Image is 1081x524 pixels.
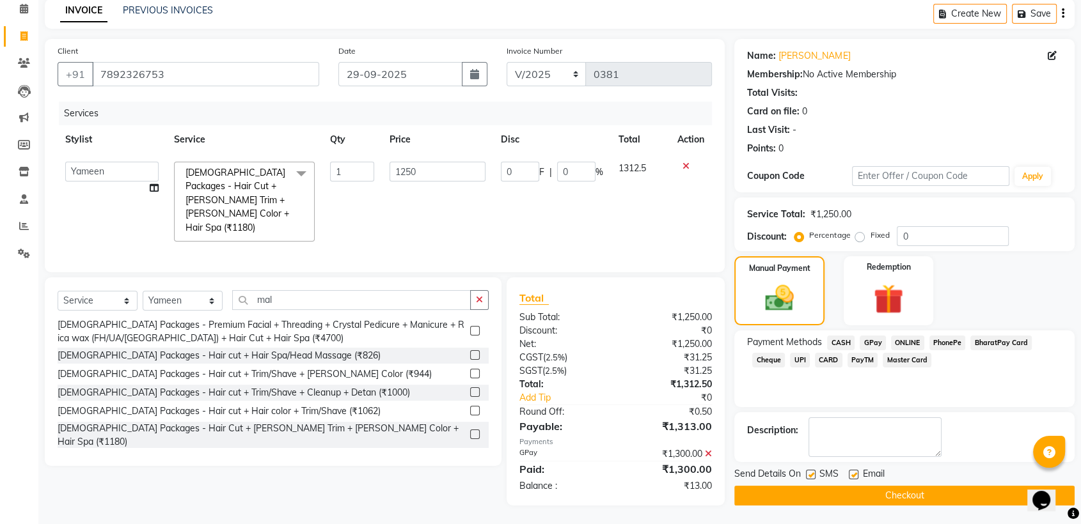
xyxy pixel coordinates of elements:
[866,261,910,273] label: Redemption
[59,102,722,125] div: Services
[58,125,166,154] th: Stylist
[616,461,722,477] div: ₹1,300.00
[616,364,722,378] div: ₹31.25
[596,166,603,179] span: %
[747,335,822,349] span: Payment Methods
[747,142,776,155] div: Points:
[510,447,616,461] div: GPay
[616,419,722,434] div: ₹1,313.00
[864,281,912,318] img: _gift.svg
[778,49,850,63] a: [PERSON_NAME]
[616,337,722,351] div: ₹1,250.00
[815,353,842,367] span: CARD
[185,167,289,233] span: [DEMOGRAPHIC_DATA] Packages - Hair Cut + [PERSON_NAME] Trim + [PERSON_NAME] Color + Hair Spa (₹1180)
[58,386,410,399] div: [DEMOGRAPHIC_DATA] Packages - Hair cut + Trim/Shave + Cleanup + Detan (₹1000)
[616,378,722,391] div: ₹1,312.50
[862,467,884,483] span: Email
[58,405,381,418] div: [DEMOGRAPHIC_DATA] Packages - Hair cut + Hair color + Trim/Shave (₹1062)
[255,222,261,233] a: x
[519,436,712,447] div: Payments
[510,378,616,391] div: Total:
[510,364,616,378] div: ( )
[616,324,722,337] div: ₹0
[747,49,776,63] div: Name:
[819,467,839,483] span: SMS
[929,335,966,350] span: PhonePe
[747,68,803,81] div: Membership:
[519,291,549,305] span: Total
[747,169,852,183] div: Coupon Code
[232,290,471,310] input: Search or Scan
[549,166,552,179] span: |
[510,479,616,493] div: Balance :
[1014,167,1051,186] button: Apply
[1027,473,1068,511] iframe: chat widget
[809,229,850,241] label: Percentage
[749,263,810,274] label: Manual Payment
[747,123,790,137] div: Last Visit:
[827,335,855,350] span: CASH
[802,105,807,118] div: 0
[883,353,931,367] span: Master Card
[539,166,544,179] span: F
[58,45,78,57] label: Client
[670,125,712,154] th: Action
[810,208,851,221] div: ₹1,250.00
[752,353,785,367] span: Cheque
[891,335,924,350] span: ONLINE
[747,208,805,221] div: Service Total:
[852,166,1009,186] input: Enter Offer / Coupon Code
[58,349,381,362] div: [DEMOGRAPHIC_DATA] Packages - Hair cut + Hair Spa/Head Massage (₹826)
[510,391,633,405] a: Add Tip
[519,351,543,363] span: CGST
[747,424,798,437] div: Description:
[58,367,432,381] div: [DEMOGRAPHIC_DATA] Packages - Hair cut + Trim/Shave + [PERSON_NAME] Color (₹944)
[507,45,562,57] label: Invoice Number
[778,142,784,155] div: 0
[166,125,322,154] th: Service
[790,353,810,367] span: UPI
[933,4,1007,24] button: Create New
[510,311,616,324] div: Sub Total:
[546,352,565,362] span: 2.5%
[519,365,542,376] span: SGST
[58,62,93,86] button: +91
[747,86,798,100] div: Total Visits:
[510,351,616,364] div: ( )
[734,467,801,483] span: Send Details On
[793,123,796,137] div: -
[633,391,722,405] div: ₹0
[747,230,787,243] div: Discount:
[747,105,800,118] div: Card on file:
[848,353,878,367] span: PayTM
[970,335,1032,350] span: BharatPay Card
[545,366,564,376] span: 2.5%
[58,422,465,449] div: [DEMOGRAPHIC_DATA] Packages - Hair Cut + [PERSON_NAME] Trim + [PERSON_NAME] Color + Hair Spa (₹1180)
[616,447,722,461] div: ₹1,300.00
[510,405,616,419] div: Round Off:
[510,461,616,477] div: Paid:
[860,335,886,350] span: GPay
[493,125,611,154] th: Disc
[1012,4,1057,24] button: Save
[870,229,889,241] label: Fixed
[510,419,616,434] div: Payable:
[123,4,213,16] a: PREVIOUS INVOICES
[92,62,319,86] input: Search by Name/Mobile/Email/Code
[338,45,356,57] label: Date
[619,162,646,174] span: 1312.5
[734,486,1075,505] button: Checkout
[616,405,722,419] div: ₹0.50
[616,311,722,324] div: ₹1,250.00
[322,125,382,154] th: Qty
[510,324,616,337] div: Discount:
[747,68,1062,81] div: No Active Membership
[58,318,465,345] div: [DEMOGRAPHIC_DATA] Packages - Premium Facial + Threading + Crystal Pedicure + Manicure + Rica wax...
[756,282,802,314] img: _cash.svg
[616,479,722,493] div: ₹13.00
[611,125,670,154] th: Total
[382,125,493,154] th: Price
[616,351,722,364] div: ₹31.25
[510,337,616,351] div: Net:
